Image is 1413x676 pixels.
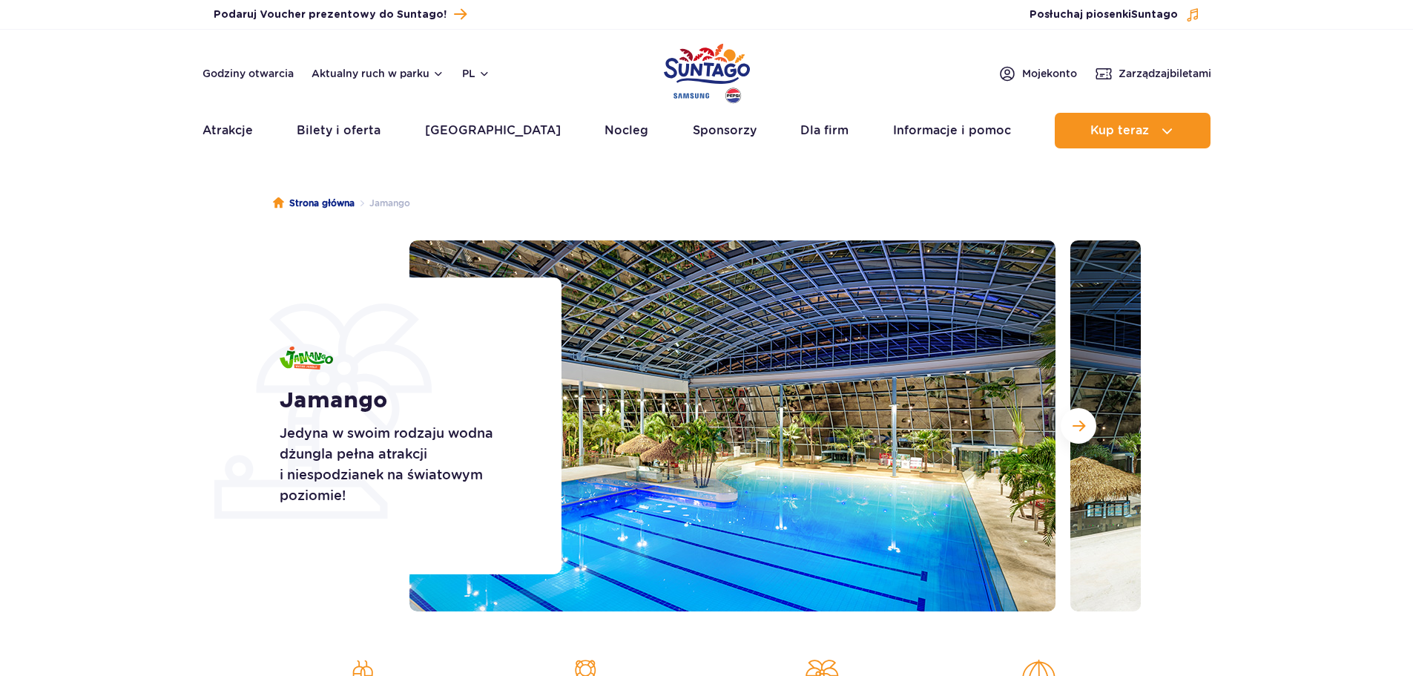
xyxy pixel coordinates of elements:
[664,37,750,105] a: Park of Poland
[273,196,355,211] a: Strona główna
[1030,7,1178,22] span: Posłuchaj piosenki
[280,347,333,370] img: Jamango
[1055,113,1211,148] button: Kup teraz
[297,113,381,148] a: Bilety i oferta
[214,7,447,22] span: Podaruj Voucher prezentowy do Suntago!
[1061,408,1096,444] button: Następny slajd
[202,66,294,81] a: Godziny otwarcia
[280,387,528,414] h1: Jamango
[1119,66,1211,81] span: Zarządzaj biletami
[214,4,467,24] a: Podaruj Voucher prezentowy do Suntago!
[425,113,561,148] a: [GEOGRAPHIC_DATA]
[800,113,849,148] a: Dla firm
[1030,7,1200,22] button: Posłuchaj piosenkiSuntago
[693,113,757,148] a: Sponsorzy
[605,113,648,148] a: Nocleg
[893,113,1011,148] a: Informacje i pomoc
[1095,65,1211,82] a: Zarządzajbiletami
[1131,10,1178,20] span: Suntago
[1090,124,1149,137] span: Kup teraz
[202,113,253,148] a: Atrakcje
[998,65,1077,82] a: Mojekonto
[312,68,444,79] button: Aktualny ruch w parku
[280,423,528,506] p: Jedyna w swoim rodzaju wodna dżungla pełna atrakcji i niespodzianek na światowym poziomie!
[462,66,490,81] button: pl
[355,196,410,211] li: Jamango
[1022,66,1077,81] span: Moje konto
